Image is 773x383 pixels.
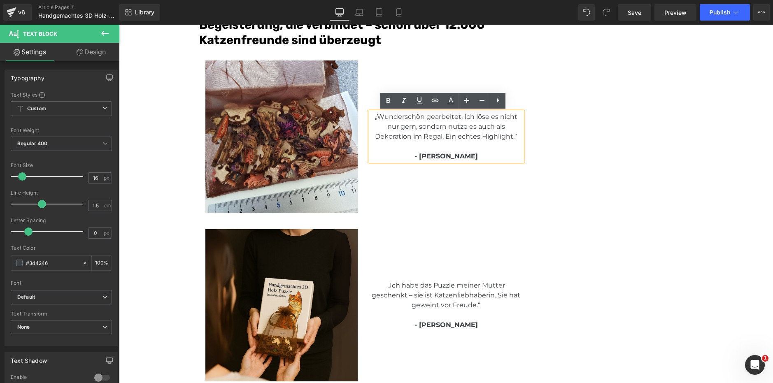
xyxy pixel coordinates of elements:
[119,4,160,21] a: New Library
[654,4,696,21] a: Preview
[389,4,409,21] a: Mobile
[104,203,111,208] span: em
[17,140,48,146] b: Regular 400
[17,294,35,301] i: Default
[578,4,595,21] button: Undo
[3,4,32,21] a: v6
[296,296,359,304] strong: - [PERSON_NAME]
[11,280,112,286] div: Font
[135,9,154,16] span: Library
[16,7,27,18] div: v6
[11,162,112,168] div: Font Size
[598,4,615,21] button: Redo
[700,4,750,21] button: Publish
[11,70,44,81] div: Typography
[104,175,111,181] span: px
[11,311,112,317] div: Text Transform
[27,105,46,112] b: Custom
[11,218,112,223] div: Letter Spacing
[104,230,111,236] span: px
[762,355,768,362] span: 1
[38,12,117,19] span: Handgemachtes 3D Holz-Puzzle in Katzenform ADV
[11,128,112,133] div: Font Weight
[710,9,730,16] span: Publish
[61,43,121,61] a: Design
[11,190,112,196] div: Line Height
[23,30,57,37] span: Text Block
[11,374,86,383] div: Enable
[251,87,403,117] p: „Wunderschön gearbeitet. Ich löse es nicht nur gern, sondern nutze es auch als Dekoration im Rega...
[11,91,112,98] div: Text Styles
[11,245,112,251] div: Text Color
[664,8,687,17] span: Preview
[369,4,389,21] a: Tablet
[349,4,369,21] a: Laptop
[330,4,349,21] a: Desktop
[17,324,30,330] b: None
[92,256,112,270] div: %
[628,8,641,17] span: Save
[251,256,403,286] p: „Ich habe das Puzzle meiner Mutter geschenkt – sie ist Katzenliebhaberin. Sie hat geweint vor Fre...
[26,258,79,267] input: Color
[38,4,133,11] a: Article Pages
[296,128,359,135] strong: - [PERSON_NAME]
[11,353,47,364] div: Text Shadow
[753,4,770,21] button: More
[745,355,765,375] iframe: Intercom live chat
